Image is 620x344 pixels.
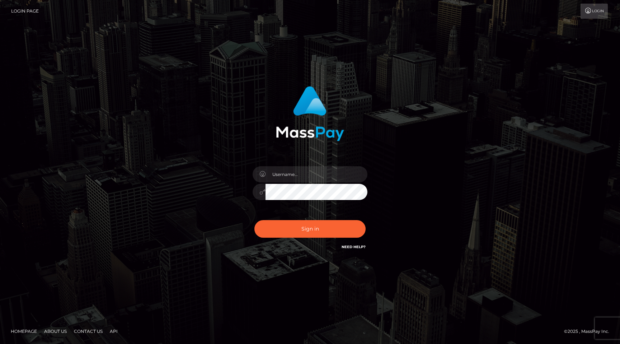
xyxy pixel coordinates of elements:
[564,327,615,335] div: © 2025 , MassPay Inc.
[11,4,39,19] a: Login Page
[41,326,70,337] a: About Us
[342,245,366,249] a: Need Help?
[276,86,344,141] img: MassPay Login
[254,220,366,238] button: Sign in
[8,326,40,337] a: Homepage
[71,326,105,337] a: Contact Us
[581,4,608,19] a: Login
[266,166,367,182] input: Username...
[107,326,121,337] a: API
